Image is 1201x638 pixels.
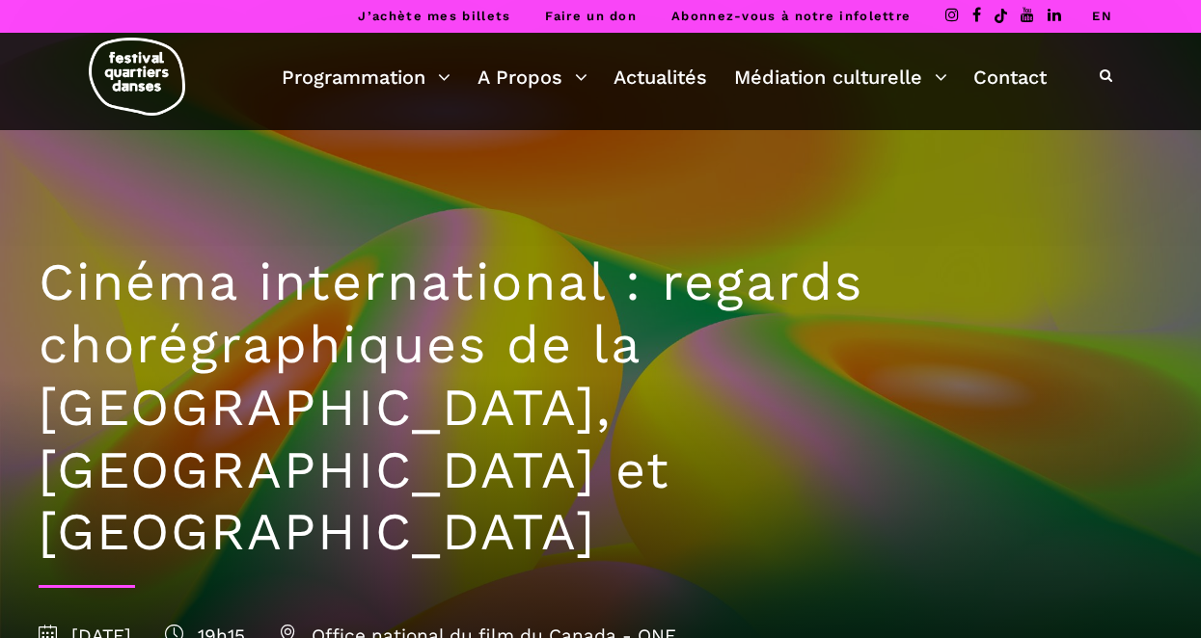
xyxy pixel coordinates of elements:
[973,61,1047,93] a: Contact
[1092,9,1112,23] a: EN
[734,61,947,93] a: Médiation culturelle
[671,9,911,23] a: Abonnez-vous à notre infolettre
[39,252,1162,564] h1: Cinéma international : regards chorégraphiques de la [GEOGRAPHIC_DATA], [GEOGRAPHIC_DATA] et [GEO...
[545,9,637,23] a: Faire un don
[89,38,185,116] img: logo-fqd-med
[614,61,707,93] a: Actualités
[358,9,510,23] a: J’achète mes billets
[478,61,587,93] a: A Propos
[282,61,450,93] a: Programmation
